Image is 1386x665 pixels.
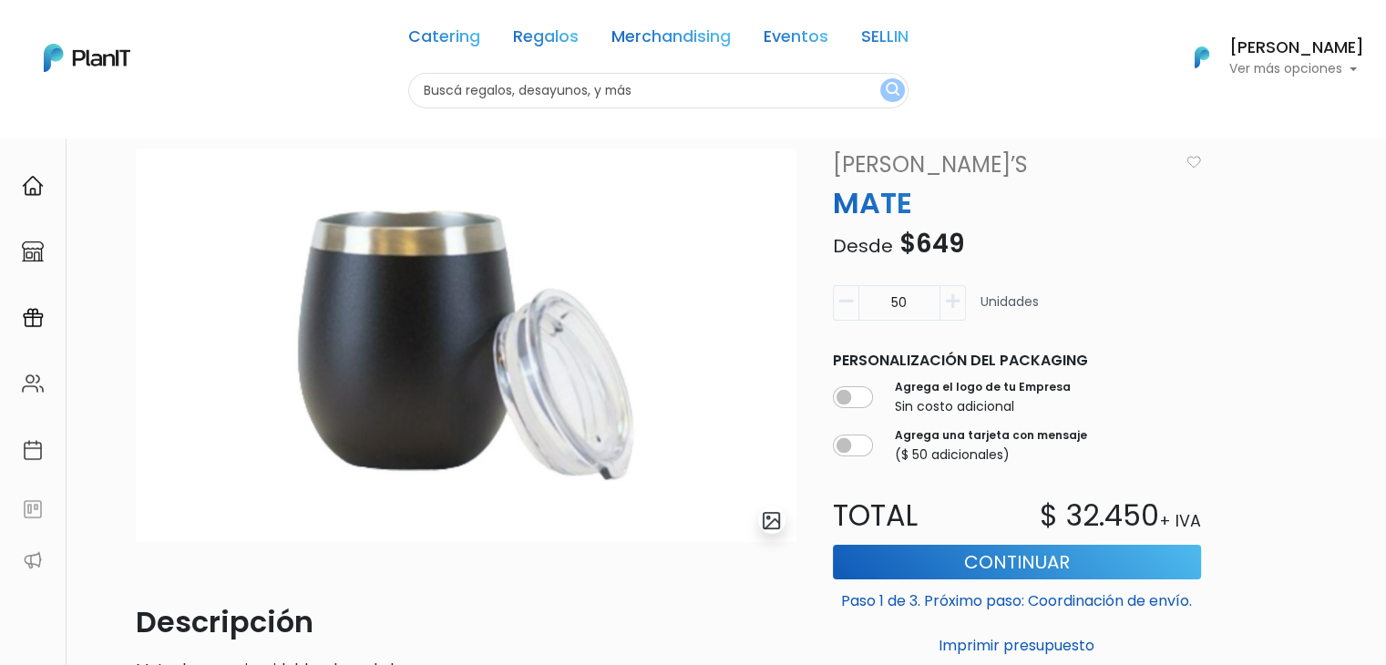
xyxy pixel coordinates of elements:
[761,510,782,531] img: gallery-light
[895,427,1087,444] label: Agrega una tarjeta con mensaje
[833,630,1201,661] button: Imprimir presupuesto
[822,148,1179,181] a: [PERSON_NAME]’s
[136,148,796,542] img: image__copia___copia_-Photoroom.jpg
[822,494,1017,537] p: Total
[1182,37,1222,77] img: PlanIt Logo
[94,17,262,53] div: ¿Necesitás ayuda?
[22,373,44,394] img: people-662611757002400ad9ed0e3c099ab2801c6687ba6c219adb57efc949bc21e19d.svg
[833,583,1201,612] p: Paso 1 de 3. Próximo paso: Coordinación de envío.
[408,73,909,108] input: Buscá regalos, desayunos, y más
[895,445,1087,465] p: ($ 50 adicionales)
[1171,34,1364,81] button: PlanIt Logo [PERSON_NAME] Ver más opciones
[1229,63,1364,76] p: Ver más opciones
[136,600,796,644] p: Descripción
[861,29,909,51] a: SELLIN
[1186,156,1201,169] img: heart_icon
[1159,509,1201,533] p: + IVA
[980,292,1039,328] p: Unidades
[822,181,1212,225] p: MATE
[895,379,1071,395] label: Agrega el logo de tu Empresa
[899,226,965,261] span: $649
[44,44,130,72] img: PlanIt Logo
[513,29,579,51] a: Regalos
[22,175,44,197] img: home-e721727adea9d79c4d83392d1f703f7f8bce08238fde08b1acbfd93340b81755.svg
[833,545,1201,579] button: Continuar
[22,240,44,262] img: marketplace-4ceaa7011d94191e9ded77b95e3339b90024bf715f7c57f8cf31f2d8c509eaba.svg
[895,397,1071,416] p: Sin costo adicional
[22,307,44,329] img: campaigns-02234683943229c281be62815700db0a1741e53638e28bf9629b52c665b00959.svg
[22,549,44,571] img: partners-52edf745621dab592f3b2c58e3bca9d71375a7ef29c3b500c9f145b62cc070d4.svg
[611,29,731,51] a: Merchandising
[764,29,828,51] a: Eventos
[22,498,44,520] img: feedback-78b5a0c8f98aac82b08bfc38622c3050aee476f2c9584af64705fc4e61158814.svg
[833,350,1201,372] p: Personalización del packaging
[1040,494,1159,537] p: $ 32.450
[833,233,893,259] span: Desde
[886,82,899,99] img: search_button-432b6d5273f82d61273b3651a40e1bd1b912527efae98b1b7a1b2c0702e16a8d.svg
[1229,40,1364,56] h6: [PERSON_NAME]
[408,29,480,51] a: Catering
[22,439,44,461] img: calendar-87d922413cdce8b2cf7b7f5f62616a5cf9e4887200fb71536465627b3292af00.svg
